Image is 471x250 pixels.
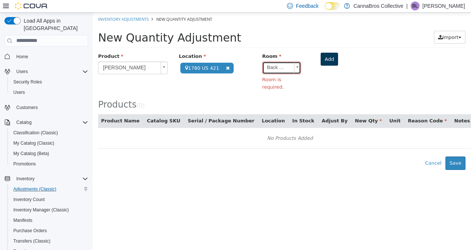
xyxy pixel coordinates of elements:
[10,205,72,214] a: Inventory Manager (Classic)
[10,159,39,168] a: Promotions
[10,159,88,168] span: Promotions
[13,89,25,95] span: Users
[170,63,208,78] span: Room is required.
[169,105,194,112] button: Location
[16,176,34,182] span: Inventory
[10,216,35,225] a: Manifests
[7,159,91,169] button: Promotions
[362,105,379,112] button: Notes
[7,236,91,246] button: Transfers (Classic)
[13,197,45,203] span: Inventory Count
[44,90,52,96] small: ( )
[13,228,47,234] span: Purchase Orders
[1,117,91,128] button: Catalog
[7,87,91,98] button: Users
[315,105,354,111] span: Reason Code
[13,217,32,223] span: Manifests
[10,128,88,137] span: Classification (Classic)
[6,4,56,9] a: Inventory Adjustments
[325,2,340,10] input: Dark Mode
[88,50,141,61] span: 1780 US 421
[10,237,88,246] span: Transfers (Classic)
[10,149,88,158] span: My Catalog (Beta)
[10,139,57,148] a: My Catalog (Classic)
[16,105,38,111] span: Customers
[170,49,198,61] span: Back Room
[95,105,163,112] button: Serial / Package Number
[411,1,420,10] div: Bryan LaPiana
[229,105,257,112] button: Adjust By
[13,67,88,76] span: Users
[13,67,31,76] button: Users
[13,161,36,167] span: Promotions
[10,205,88,214] span: Inventory Manager (Classic)
[13,186,56,192] span: Adjustments (Classic)
[296,2,318,10] span: Feedback
[16,54,28,60] span: Home
[10,88,88,97] span: Users
[350,22,366,27] span: Import
[13,130,58,136] span: Classification (Classic)
[13,174,37,183] button: Inventory
[1,66,91,77] button: Users
[7,138,91,148] button: My Catalog (Classic)
[46,90,50,96] span: 0
[200,105,223,112] button: In Stock
[10,78,45,86] a: Security Roles
[15,2,48,10] img: Cova
[406,1,408,10] p: |
[10,88,28,97] a: Users
[10,216,88,225] span: Manifests
[1,102,91,113] button: Customers
[10,149,52,158] a: My Catalog (Beta)
[341,18,373,32] button: Import
[16,69,28,75] span: Users
[412,1,418,10] span: BL
[7,226,91,236] button: Purchase Orders
[170,41,189,46] span: Room
[10,237,53,246] a: Transfers (Classic)
[7,148,91,159] button: My Catalog (Beta)
[7,205,91,215] button: Inventory Manager (Classic)
[6,41,31,46] span: Product
[353,144,373,157] button: Save
[13,174,88,183] span: Inventory
[7,194,91,205] button: Inventory Count
[354,1,404,10] p: CannaBros Collective
[6,49,75,62] a: [PERSON_NAME]
[13,118,34,127] button: Catalog
[422,1,465,10] p: [PERSON_NAME]
[10,128,61,137] a: Classification (Classic)
[228,40,245,53] button: Add
[10,120,384,131] div: No Products Added
[7,77,91,87] button: Security Roles
[13,118,88,127] span: Catalog
[297,105,309,112] button: Unit
[7,215,91,226] button: Manifests
[6,49,65,61] span: [PERSON_NAME]
[13,151,49,157] span: My Catalog (Beta)
[6,19,148,32] span: New Quantity Adjustment
[10,139,88,148] span: My Catalog (Classic)
[13,103,88,112] span: Customers
[10,195,48,204] a: Inventory Count
[21,17,88,32] span: Load All Apps in [GEOGRAPHIC_DATA]
[9,105,49,112] button: Product Name
[13,52,31,61] a: Home
[10,226,50,235] a: Purchase Orders
[13,79,42,85] span: Security Roles
[13,103,41,112] a: Customers
[7,128,91,138] button: Classification (Classic)
[86,41,113,46] span: Location
[10,185,88,194] span: Adjustments (Classic)
[170,49,208,62] a: Back Room
[6,87,44,97] span: Products
[10,185,59,194] a: Adjustments (Classic)
[13,207,69,213] span: Inventory Manager (Classic)
[13,140,54,146] span: My Catalog (Classic)
[263,105,290,111] span: New Qty
[328,144,353,157] button: Cancel
[10,78,88,86] span: Security Roles
[1,51,91,62] button: Home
